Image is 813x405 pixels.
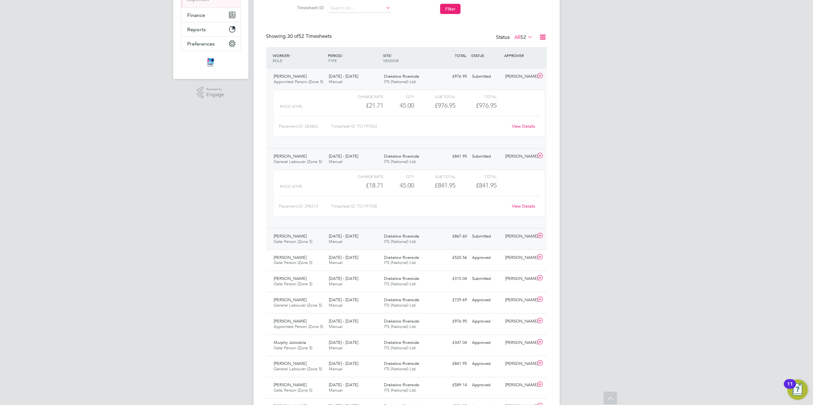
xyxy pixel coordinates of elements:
div: £976.95 [414,100,455,111]
div: Submitted [470,274,503,284]
label: All [515,34,533,40]
span: Finance [188,12,205,18]
input: Search for... [328,4,391,13]
span: ITS (National) Ltd. [384,281,417,287]
span: Gate Person (Zone 5) [274,387,313,393]
span: Basic (£/HR) [280,104,302,109]
div: £520.56 [437,252,470,263]
div: £589.14 [437,380,470,390]
div: [PERSON_NAME] [503,71,536,82]
div: [PERSON_NAME] [503,316,536,327]
span: Powered by [206,87,224,92]
div: £841.95 [437,359,470,369]
span: Murphy Jokodola [274,340,307,345]
div: £315.04 [437,274,470,284]
span: Drakelow Riverside [384,276,419,281]
span: [PERSON_NAME] [274,74,307,79]
span: Manual [329,345,343,351]
span: Drakelow Riverside [384,382,419,387]
span: Basic (£/HR) [280,184,302,188]
div: £21.71 [342,100,383,111]
button: Finance [181,8,240,22]
div: STATUS [470,50,503,61]
div: WORKER [271,50,327,66]
span: Drakelow Riverside [384,297,419,302]
div: [PERSON_NAME] [503,295,536,305]
div: Approved [470,252,503,263]
span: ITS (National) Ltd. [384,366,417,372]
span: [PERSON_NAME] [274,297,307,302]
span: ITS (National) Ltd. [384,387,417,393]
div: [PERSON_NAME] [503,151,536,162]
span: ROLE [273,58,283,63]
div: 45.00 [383,100,414,111]
span: General Labourer (Zone 5) [274,366,322,372]
span: Gate Person (Zone 5) [274,239,313,244]
span: [DATE] - [DATE] [329,276,358,281]
span: TYPE [328,58,337,63]
span: [DATE] - [DATE] [329,153,358,159]
div: £976.95 [437,71,470,82]
button: Open Resource Center, 11 new notifications [787,380,808,400]
span: ITS (National) Ltd. [384,324,417,329]
span: Manual [329,281,343,287]
span: [DATE] - [DATE] [329,255,358,260]
a: Go to home page [181,57,241,67]
span: / [391,53,392,58]
div: 45.00 [383,180,414,191]
button: Reports [181,22,240,36]
span: Preferences [188,41,215,47]
label: Timesheet ID [295,5,324,11]
div: [PERSON_NAME] [503,231,536,242]
span: Manual [329,366,343,372]
span: Drakelow Riverside [384,233,419,239]
div: [PERSON_NAME] [503,337,536,348]
div: Sub Total [414,173,455,180]
div: Approved [470,337,503,348]
span: [DATE] - [DATE] [329,297,358,302]
div: £976.95 [437,316,470,327]
span: [PERSON_NAME] [274,382,307,387]
span: ITS (National) Ltd. [384,79,417,84]
span: [PERSON_NAME] [274,233,307,239]
span: Gate Person (Zone 5) [274,281,313,287]
div: [PERSON_NAME] [503,252,536,263]
span: [DATE] - [DATE] [329,382,358,387]
div: SITE [381,50,437,66]
span: [PERSON_NAME] [274,361,307,366]
div: Approved [470,359,503,369]
span: Appointed Person (Zone 5) [274,324,323,329]
button: Preferences [181,37,240,51]
span: Manual [329,302,343,308]
span: 52 [521,34,527,40]
span: / [289,53,291,58]
span: Engage [206,92,224,97]
span: [DATE] - [DATE] [329,361,358,366]
div: Total [455,93,497,100]
div: £729.69 [437,295,470,305]
span: General Labourer (Zone 5) [274,159,322,164]
div: Total [455,173,497,180]
span: [DATE] - [DATE] [329,318,358,324]
div: Submitted [470,231,503,242]
div: QTY [383,173,414,180]
span: ITS (National) Ltd. [384,302,417,308]
div: Timesheet ID: TS1797538 [331,201,508,211]
span: TOTAL [455,53,467,58]
div: [PERSON_NAME] [503,274,536,284]
span: [DATE] - [DATE] [329,340,358,345]
span: Drakelow Riverside [384,340,419,345]
div: [PERSON_NAME] [503,380,536,390]
span: £976.95 [476,102,497,109]
span: Reports [188,26,206,32]
div: Approved [470,380,503,390]
span: £841.95 [476,181,497,189]
span: / [342,53,343,58]
a: Powered byEngage [197,87,224,99]
span: ITS (National) Ltd. [384,159,417,164]
span: Appointed Person (Zone 5) [274,79,323,84]
span: ITS (National) Ltd. [384,260,417,265]
span: Manual [329,159,343,164]
div: Charge rate [342,93,383,100]
button: Filter [440,4,461,14]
